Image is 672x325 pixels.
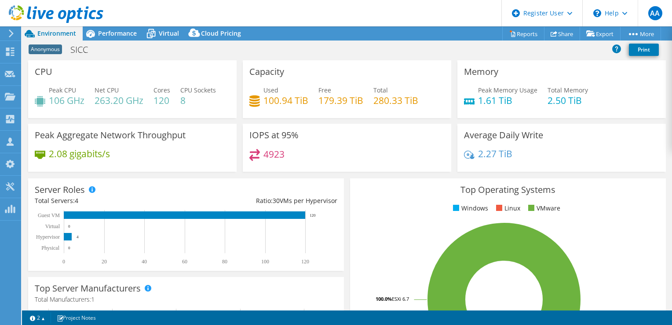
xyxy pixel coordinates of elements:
text: 40 [142,259,147,265]
span: Cloud Pricing [201,29,241,37]
div: Total Servers: [35,196,186,206]
h3: Memory [464,67,498,77]
h4: 106 GHz [49,96,84,105]
h3: Average Daily Write [464,130,543,140]
text: Hypervisor [36,234,60,240]
span: Peak CPU [49,86,76,94]
h3: Server Roles [35,185,85,195]
a: Export [580,27,621,41]
a: Share [544,27,580,41]
span: Cores [153,86,170,94]
span: Anonymous [29,44,62,54]
span: Virtual [159,29,179,37]
text: Physical [41,245,59,251]
h3: Top Server Manufacturers [35,284,141,293]
h4: 2.27 TiB [478,149,512,159]
span: Used [263,86,278,94]
div: Ratio: VMs per Hypervisor [186,196,337,206]
h3: Top Operating Systems [357,185,659,195]
h3: IOPS at 95% [249,130,299,140]
h3: Peak Aggregate Network Throughput [35,130,186,140]
span: Total [373,86,388,94]
span: 30 [273,196,280,205]
span: Performance [98,29,137,37]
a: Project Notes [51,312,102,323]
text: 80 [222,259,227,265]
a: 2 [24,312,51,323]
span: Peak Memory Usage [478,86,537,94]
h4: 1.61 TiB [478,96,537,105]
h1: SICC [66,45,102,55]
h4: Total Manufacturers: [35,295,337,304]
text: 0 [68,246,70,250]
tspan: 100.0% [376,295,392,302]
li: VMware [526,203,560,213]
h3: CPU [35,67,52,77]
a: Print [629,44,659,56]
h4: 263.20 GHz [95,96,143,105]
text: 120 [310,213,316,218]
h3: Capacity [249,67,284,77]
span: CPU Sockets [180,86,216,94]
text: Virtual [45,223,60,229]
li: Windows [451,203,488,213]
li: Linux [494,203,520,213]
h4: 179.39 TiB [318,96,363,105]
h4: 120 [153,96,170,105]
text: 20 [102,259,107,265]
tspan: ESXi 6.7 [392,295,409,302]
span: 1 [91,295,95,303]
svg: \n [593,9,601,17]
h4: 280.33 TiB [373,96,418,105]
h4: 8 [180,96,216,105]
h4: 100.94 TiB [263,96,308,105]
span: AA [648,6,662,20]
span: Environment [37,29,76,37]
a: More [620,27,661,41]
span: Total Memory [548,86,588,94]
text: 60 [182,259,187,265]
h4: 4923 [263,149,285,159]
text: 0 [68,224,70,229]
text: 4 [77,235,79,239]
span: 4 [75,196,78,205]
text: Guest VM [38,212,60,218]
a: Reports [502,27,544,41]
text: 120 [301,259,309,265]
span: Free [318,86,331,94]
h4: 2.08 gigabits/s [49,149,110,159]
h4: 2.50 TiB [548,96,588,105]
text: 100 [261,259,269,265]
text: 0 [62,259,65,265]
span: Net CPU [95,86,119,94]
